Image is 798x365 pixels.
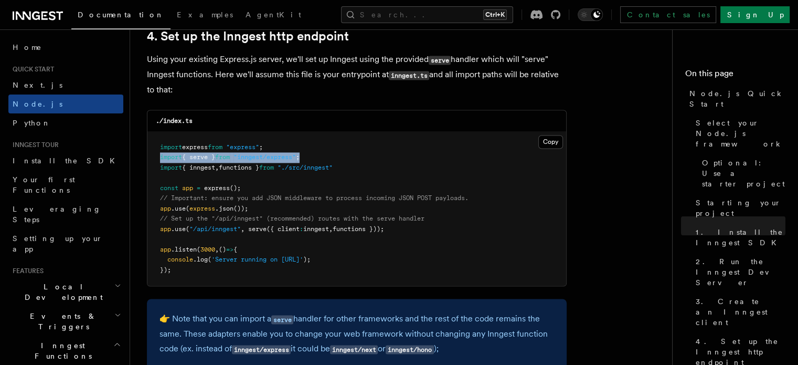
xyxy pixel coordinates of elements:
[13,157,121,165] span: Install the SDK
[13,100,62,108] span: Node.js
[8,113,123,132] a: Python
[8,307,123,336] button: Events & Triggers
[248,225,267,233] span: serve
[215,246,219,253] span: ,
[259,164,274,171] span: from
[215,153,230,161] span: from
[271,314,293,324] a: serve
[197,246,200,253] span: (
[200,246,215,253] span: 3000
[230,184,241,192] span: ();
[226,246,233,253] span: =>
[171,246,197,253] span: .listen
[691,113,785,153] a: Select your Node.js framework
[78,11,164,19] span: Documentation
[271,315,293,324] code: serve
[204,184,230,192] span: express
[211,256,303,263] span: 'Server running on [URL]'
[8,141,59,149] span: Inngest tour
[696,197,785,218] span: Starting your project
[171,205,186,212] span: .use
[483,9,507,20] kbd: Ctrl+K
[538,135,563,149] button: Copy
[8,95,123,113] a: Node.js
[147,52,567,97] p: Using your existing Express.js server, we'll set up Inngest using the provided handler which will...
[685,84,785,113] a: Node.js Quick Start
[239,3,307,28] a: AgentKit
[246,11,301,19] span: AgentKit
[330,345,378,354] code: inngest/next
[160,205,171,212] span: app
[685,67,785,84] h4: On this page
[186,205,189,212] span: (
[232,345,291,354] code: inngest/express
[389,71,429,80] code: inngest.ts
[215,205,233,212] span: .json
[177,11,233,19] span: Examples
[189,205,215,212] span: express
[267,225,300,233] span: ({ client
[13,205,101,224] span: Leveraging Steps
[696,118,785,149] span: Select your Node.js framework
[167,256,193,263] span: console
[691,223,785,252] a: 1. Install the Inngest SDK
[215,164,219,171] span: ,
[189,225,241,233] span: "/api/inngest"
[186,225,189,233] span: (
[13,42,42,53] span: Home
[219,246,226,253] span: ()
[329,225,333,233] span: ,
[8,281,114,303] span: Local Development
[696,256,785,288] span: 2. Run the Inngest Dev Server
[219,164,259,171] span: functions }
[241,225,244,233] span: ,
[226,143,259,151] span: "express"
[13,81,62,89] span: Next.js
[691,193,785,223] a: Starting your project
[702,158,785,189] span: Optional: Use a starter project
[160,194,469,202] span: // Important: ensure you add JSON middleware to process incoming JSON POST payloads.
[620,6,716,23] a: Contact sales
[578,8,603,21] button: Toggle dark mode
[341,6,513,23] button: Search...Ctrl+K
[160,266,171,274] span: });
[13,175,75,194] span: Your first Functions
[156,117,193,124] code: ./index.ts
[182,184,193,192] span: app
[160,184,178,192] span: const
[296,153,300,161] span: ;
[160,225,171,233] span: app
[160,246,171,253] span: app
[691,292,785,332] a: 3. Create an Inngest client
[8,311,114,332] span: Events & Triggers
[720,6,790,23] a: Sign Up
[8,229,123,258] a: Setting up your app
[8,277,123,307] button: Local Development
[193,256,208,263] span: .log
[208,256,211,263] span: (
[197,184,200,192] span: =
[233,205,248,212] span: ());
[696,227,785,248] span: 1. Install the Inngest SDK
[71,3,171,29] a: Documentation
[171,225,186,233] span: .use
[278,164,333,171] span: "./src/inngest"
[8,76,123,95] a: Next.js
[160,143,182,151] span: import
[429,56,451,65] code: serve
[182,164,215,171] span: { inngest
[160,164,182,171] span: import
[259,143,263,151] span: ;
[8,340,113,361] span: Inngest Functions
[333,225,384,233] span: functions }));
[689,88,785,109] span: Node.js Quick Start
[8,151,123,170] a: Install the SDK
[300,225,303,233] span: :
[182,143,208,151] span: express
[696,296,785,328] span: 3. Create an Inngest client
[13,119,51,127] span: Python
[8,267,44,275] span: Features
[691,252,785,292] a: 2. Run the Inngest Dev Server
[160,215,424,222] span: // Set up the "/api/inngest" (recommended) routes with the serve handler
[159,311,554,357] p: 👉 Note that you can import a handler for other frameworks and the rest of the code remains the sa...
